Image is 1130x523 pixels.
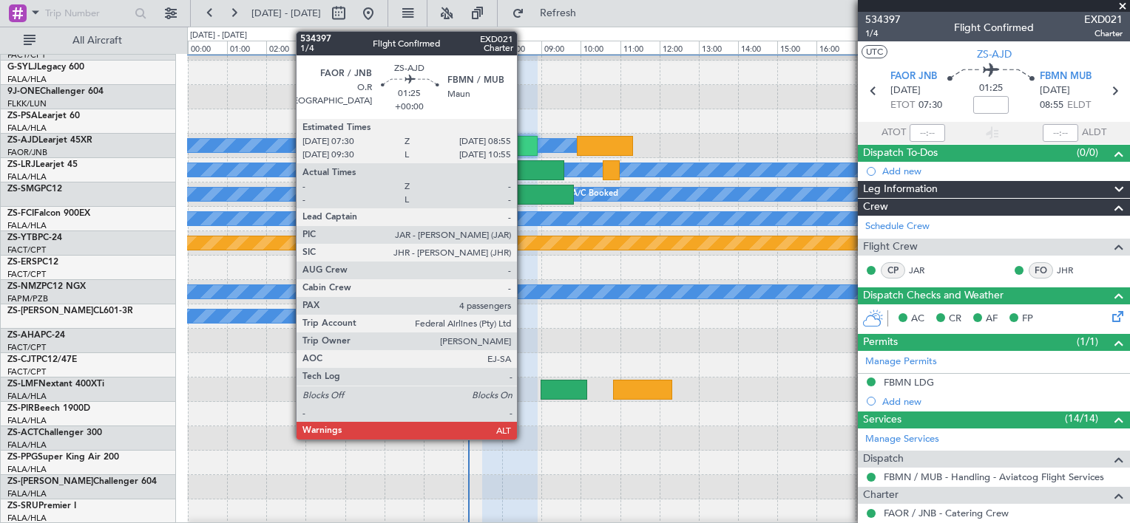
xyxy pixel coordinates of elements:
[7,307,93,315] span: ZS-[PERSON_NAME]
[190,30,247,42] div: [DATE] - [DATE]
[7,404,90,413] a: ZS-PIRBeech 1900D
[863,181,938,198] span: Leg Information
[572,183,618,205] div: A/C Booked
[7,63,37,72] span: G-SYLJ
[620,41,660,54] div: 11:00
[7,477,157,486] a: ZS-[PERSON_NAME]Challenger 604
[890,98,915,113] span: ETOT
[977,47,1012,62] span: ZS-AJD
[7,185,41,194] span: ZS-SMG
[1082,126,1106,140] span: ALDT
[911,312,924,327] span: AC
[7,171,47,182] a: FALA/HLA
[7,87,40,96] span: 9J-ONE
[865,12,901,27] span: 534397
[7,366,46,377] a: FACT/CPT
[7,185,62,194] a: ZS-SMGPC12
[882,395,1123,408] div: Add new
[7,63,84,72] a: G-SYLJLegacy 600
[38,35,156,46] span: All Aircraft
[251,7,321,20] span: [DATE] - [DATE]
[7,136,38,145] span: ZS-AJD
[385,41,424,54] div: 05:00
[1022,312,1033,327] span: FP
[660,41,699,54] div: 12:00
[7,342,46,353] a: FACT/CPT
[865,27,901,40] span: 1/4
[7,404,34,413] span: ZS-PIR
[863,239,918,256] span: Flight Crew
[7,282,41,291] span: ZS-NMZ
[1077,334,1098,349] span: (1/1)
[7,160,78,169] a: ZS-LRJLearjet 45
[527,8,589,18] span: Refresh
[7,428,38,437] span: ZS-ACT
[7,415,47,426] a: FALA/HLA
[882,126,906,140] span: ATOT
[7,380,104,389] a: ZS-LMFNextant 400XTi
[1067,98,1091,113] span: ELDT
[865,432,939,447] a: Manage Services
[863,287,1004,304] span: Dispatch Checks and Weather
[949,312,961,327] span: CR
[863,199,888,216] span: Crew
[1057,264,1090,277] a: JHR
[345,41,385,54] div: 04:00
[884,471,1104,483] a: FBMN / MUB - Handling - Aviatcog Flight Services
[7,428,102,437] a: ZS-ACTChallenger 300
[1084,27,1123,40] span: Charter
[188,41,227,54] div: 00:00
[862,45,887,58] button: UTC
[1040,69,1092,84] span: FBMN MUB
[7,269,46,280] a: FACT/CPT
[7,488,47,499] a: FALA/HLA
[227,41,266,54] div: 01:00
[1065,411,1098,426] span: (14/14)
[918,98,942,113] span: 07:30
[1040,83,1070,98] span: [DATE]
[979,81,1003,96] span: 01:25
[738,41,777,54] div: 14:00
[7,391,47,402] a: FALA/HLA
[1029,262,1053,278] div: FO
[856,41,895,54] div: 17:00
[1040,98,1063,113] span: 08:55
[7,87,104,96] a: 9J-ONEChallenger 604
[7,502,76,510] a: ZS-SRUPremier I
[7,136,92,145] a: ZS-AJDLearjet 45XR
[7,147,47,158] a: FAOR/JNB
[7,258,37,267] span: ZS-ERS
[7,477,93,486] span: ZS-[PERSON_NAME]
[424,41,463,54] div: 06:00
[7,258,58,267] a: ZS-ERSPC12
[909,264,942,277] a: JAR
[7,209,90,218] a: ZS-FCIFalcon 900EX
[16,29,160,52] button: All Aircraft
[777,41,816,54] div: 15:00
[502,41,541,54] div: 08:00
[581,41,620,54] div: 10:00
[7,307,133,315] a: ZS-[PERSON_NAME]CL601-3R
[7,123,47,134] a: FALA/HLA
[7,293,48,304] a: FAPM/PZB
[7,49,46,61] a: FACT/CPT
[1084,12,1123,27] span: EXD021
[865,355,937,369] a: Manage Permits
[7,380,38,389] span: ZS-LMF
[7,233,62,242] a: ZS-YTBPC-24
[7,209,34,218] span: ZS-FCI
[863,451,904,468] span: Dispatch
[7,245,46,256] a: FACT/CPT
[305,41,345,54] div: 03:00
[884,507,1009,519] a: FAOR / JNB - Catering Crew
[7,355,77,364] a: ZS-CJTPC12/47E
[865,219,930,234] a: Schedule Crew
[699,41,738,54] div: 13:00
[7,233,38,242] span: ZS-YTB
[7,464,47,475] a: FALA/HLA
[7,74,47,85] a: FALA/HLA
[7,502,38,510] span: ZS-SRU
[863,145,938,162] span: Dispatch To-Dos
[890,83,921,98] span: [DATE]
[882,165,1123,177] div: Add new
